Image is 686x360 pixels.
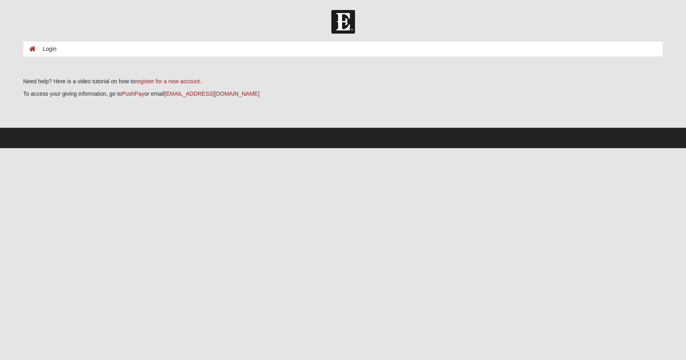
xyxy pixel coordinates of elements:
li: Login [36,45,57,53]
a: [EMAIL_ADDRESS][DOMAIN_NAME] [164,91,260,97]
img: Church of Eleven22 Logo [331,10,355,34]
p: Need help? Here is a video tutorial on how to . [23,77,663,86]
a: register for a new account [135,78,200,84]
a: PushPay [122,91,144,97]
p: To access your giving information, go to or email [23,90,663,98]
